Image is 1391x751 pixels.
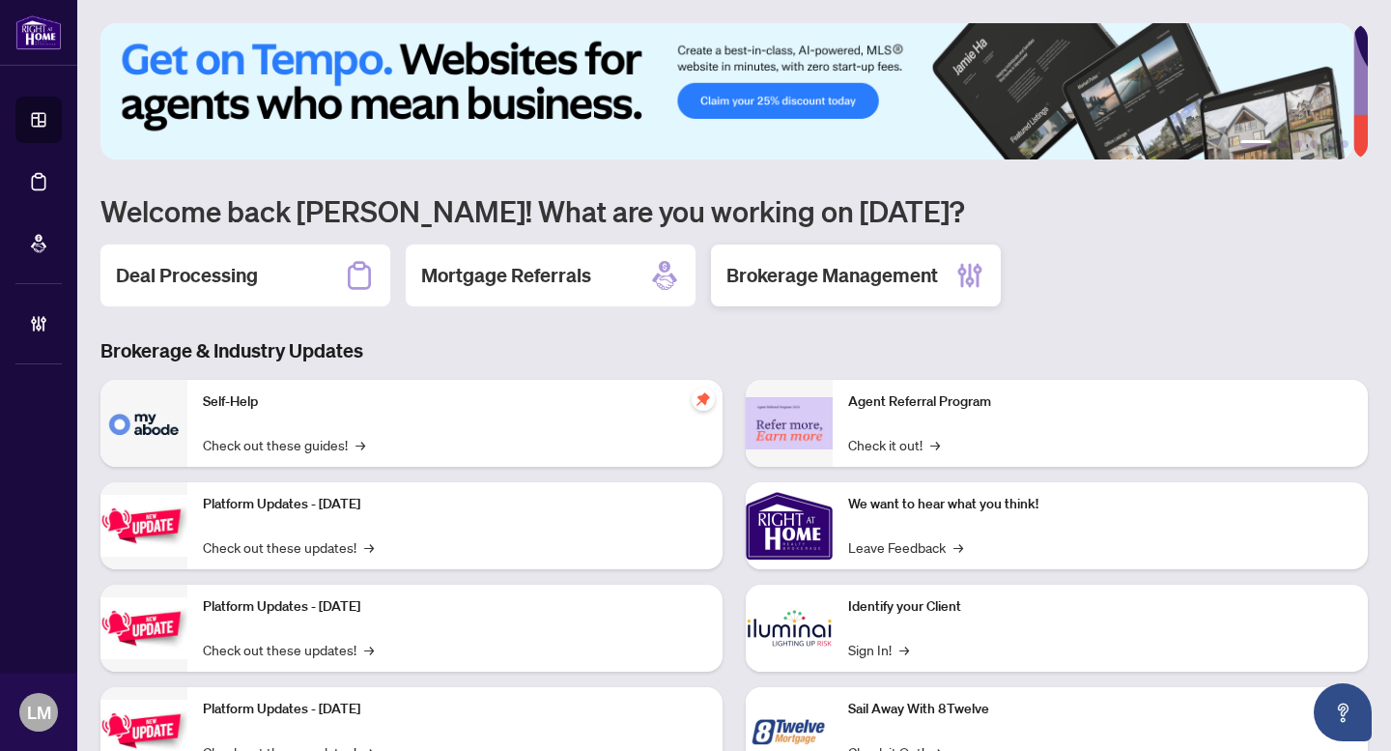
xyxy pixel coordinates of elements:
span: → [930,434,940,455]
button: 6 [1341,140,1348,148]
h2: Mortgage Referrals [421,262,591,289]
p: Platform Updates - [DATE] [203,494,707,515]
span: → [899,639,909,660]
img: Agent Referral Program [746,397,833,450]
button: 1 [1240,140,1271,148]
img: Identify your Client [746,585,833,672]
span: → [355,434,365,455]
img: Platform Updates - July 21, 2025 [100,495,187,556]
p: Identify your Client [848,596,1352,618]
span: LM [27,699,51,726]
img: Platform Updates - July 8, 2025 [100,597,187,658]
a: Leave Feedback→ [848,536,963,558]
span: → [953,536,963,558]
button: 4 [1310,140,1318,148]
img: logo [15,14,62,50]
a: Check out these updates!→ [203,536,374,558]
p: Platform Updates - [DATE] [203,596,707,618]
p: We want to hear what you think! [848,494,1352,515]
p: Platform Updates - [DATE] [203,699,707,720]
h1: Welcome back [PERSON_NAME]! What are you working on [DATE]? [100,192,1368,229]
a: Check out these guides!→ [203,434,365,455]
img: Slide 0 [100,23,1353,159]
p: Self-Help [203,391,707,413]
a: Check out these updates!→ [203,639,374,660]
p: Agent Referral Program [848,391,1352,413]
span: pushpin [692,388,715,411]
p: Sail Away With 8Twelve [848,699,1352,720]
h2: Deal Processing [116,262,258,289]
button: 3 [1294,140,1302,148]
span: → [364,536,374,558]
h3: Brokerage & Industry Updates [100,337,1368,364]
h2: Brokerage Management [726,262,938,289]
button: Open asap [1314,683,1372,741]
a: Sign In!→ [848,639,909,660]
button: 2 [1279,140,1287,148]
button: 5 [1325,140,1333,148]
img: Self-Help [100,380,187,467]
span: → [364,639,374,660]
a: Check it out!→ [848,434,940,455]
img: We want to hear what you think! [746,482,833,569]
